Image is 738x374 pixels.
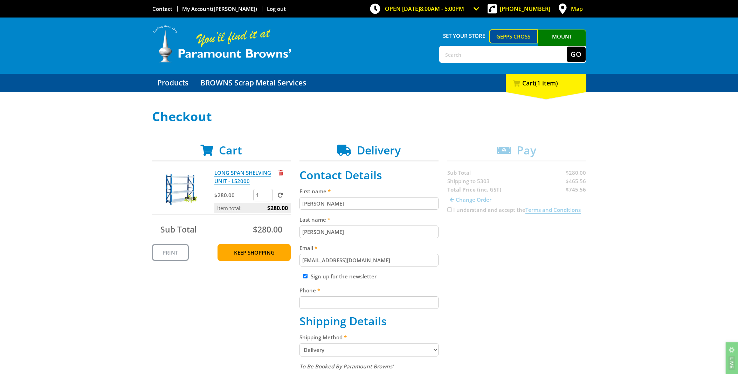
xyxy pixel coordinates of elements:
[439,29,489,42] span: Set your store
[212,5,257,12] span: ([PERSON_NAME])
[506,74,586,92] div: Cart
[535,79,558,87] span: (1 item)
[299,296,439,309] input: Please enter your telephone number.
[729,356,735,370] span: Live
[440,47,567,62] input: Search
[420,5,464,13] span: 8:00am - 5:00pm
[160,224,196,235] span: Sub Total
[214,169,271,185] a: LONG SPAN SHELVING UNIT - LS2000
[726,342,738,374] section: Better navigator - Live page
[299,197,439,210] input: Please enter your first name.
[489,29,538,43] a: Gepps Cross
[299,314,439,328] h2: Shipping Details
[299,187,439,195] label: First name
[267,5,286,12] a: Log out
[357,143,401,158] span: Delivery
[299,333,439,341] label: Shipping Method
[299,244,439,252] label: Email
[267,203,288,213] span: $280.00
[159,168,201,210] img: LONG SPAN SHELVING UNIT - LS2000
[299,226,439,238] input: Please enter your last name.
[299,168,439,182] h2: Contact Details
[726,342,738,374] button: Tool menu
[182,5,257,12] a: Go to the My Account page
[253,224,282,235] span: $280.00
[299,215,439,224] label: Last name
[152,74,194,92] a: Go to the Products page
[299,254,439,266] input: Please enter your email address.
[214,203,291,213] p: Item total:
[214,191,252,199] p: $280.00
[567,47,586,62] button: Go
[152,244,189,261] a: Print
[152,110,586,124] h1: Checkout
[299,343,439,356] select: Please select a shipping method.
[218,244,291,261] a: Keep Shopping
[299,363,394,370] em: To Be Booked By Paramount Browns'
[152,5,172,12] a: Go to the Contact page
[299,286,439,295] label: Phone
[219,143,242,158] span: Cart
[195,74,311,92] a: Go to the BROWNS Scrap Metal Services page
[385,5,464,13] span: OPEN [DATE]
[311,273,377,280] label: Sign up for the newsletter
[152,25,292,63] img: Paramount Browns'
[538,29,586,56] a: Mount [PERSON_NAME]
[278,169,283,176] a: Remove from cart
